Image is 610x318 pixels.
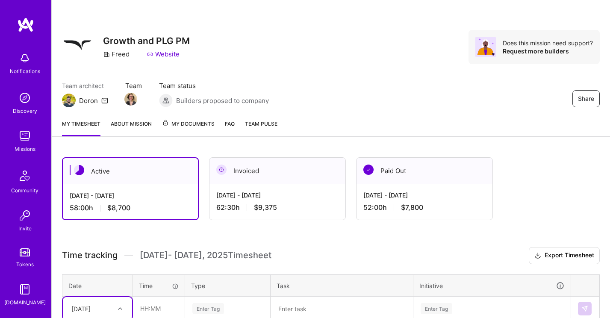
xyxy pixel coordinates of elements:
a: My Documents [162,119,215,136]
img: Builders proposed to company [159,94,173,107]
a: My timesheet [62,119,100,136]
div: Time [139,281,179,290]
span: Time tracking [62,250,118,261]
img: Invite [16,207,33,224]
div: [DATE] [71,304,91,313]
div: Does this mission need support? [503,39,593,47]
span: $9,375 [254,203,277,212]
span: [DATE] - [DATE] , 2025 Timesheet [140,250,271,261]
div: Active [63,158,198,184]
span: $7,800 [401,203,423,212]
div: Notifications [10,67,40,76]
div: Doron [79,96,98,105]
div: [DATE] - [DATE] [216,191,339,200]
div: Initiative [419,281,565,291]
img: guide book [16,281,33,298]
span: Share [578,94,594,103]
h3: Growth and PLG PM [103,35,190,46]
th: Type [185,274,271,297]
th: Task [271,274,413,297]
button: Export Timesheet [529,247,600,264]
img: Submit [581,305,588,312]
div: Enter Tag [421,302,452,315]
span: Team architect [62,81,108,90]
div: Community [11,186,38,195]
a: Team Member Avatar [125,92,136,106]
div: Enter Tag [192,302,224,315]
img: Avatar [475,37,496,57]
img: tokens [20,248,30,256]
div: 58:00 h [70,203,191,212]
i: icon Mail [101,97,108,104]
img: Team Architect [62,94,76,107]
a: About Mission [111,119,152,136]
div: [DOMAIN_NAME] [4,298,46,307]
a: FAQ [225,119,235,136]
span: $8,700 [107,203,130,212]
img: bell [16,50,33,67]
span: Builders proposed to company [176,96,269,105]
span: Team [125,81,142,90]
img: logo [17,17,34,32]
div: Request more builders [503,47,593,55]
button: Share [572,90,600,107]
a: Website [147,50,180,59]
i: icon Chevron [118,306,122,311]
div: [DATE] - [DATE] [70,191,191,200]
img: teamwork [16,127,33,144]
span: Team status [159,81,269,90]
img: Company Logo [62,30,93,61]
div: Paid Out [357,158,492,184]
a: Team Pulse [245,119,277,136]
img: discovery [16,89,33,106]
th: Date [62,274,133,297]
div: 52:00 h [363,203,486,212]
div: 62:30 h [216,203,339,212]
div: Missions [15,144,35,153]
div: Tokens [16,260,34,269]
img: Invoiced [216,165,227,175]
i: icon Download [534,251,541,260]
span: My Documents [162,119,215,129]
div: Invoiced [209,158,345,184]
div: [DATE] - [DATE] [363,191,486,200]
div: Freed [103,50,130,59]
img: Paid Out [363,165,374,175]
img: Active [74,165,84,175]
div: Invite [18,224,32,233]
img: Team Member Avatar [124,93,137,106]
span: Team Pulse [245,121,277,127]
i: icon CompanyGray [103,51,110,58]
img: Community [15,165,35,186]
div: Discovery [13,106,37,115]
